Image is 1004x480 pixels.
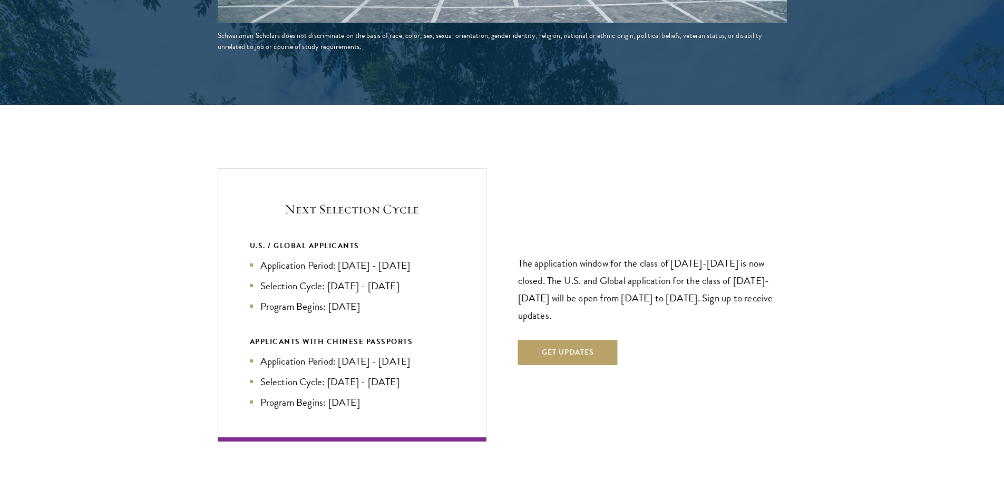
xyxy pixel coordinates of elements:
div: U.S. / GLOBAL APPLICANTS [250,239,454,252]
li: Selection Cycle: [DATE] - [DATE] [250,374,454,389]
div: Schwarzman Scholars does not discriminate on the basis of race, color, sex, sexual orientation, g... [218,30,787,52]
h5: Next Selection Cycle [250,200,454,218]
p: The application window for the class of [DATE]-[DATE] is now closed. The U.S. and Global applicat... [518,254,787,324]
li: Application Period: [DATE] - [DATE] [250,354,454,369]
li: Program Begins: [DATE] [250,395,454,410]
div: APPLICANTS WITH CHINESE PASSPORTS [250,335,454,348]
li: Program Begins: [DATE] [250,299,454,314]
li: Selection Cycle: [DATE] - [DATE] [250,278,454,293]
button: Get Updates [518,340,618,365]
li: Application Period: [DATE] - [DATE] [250,258,454,273]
